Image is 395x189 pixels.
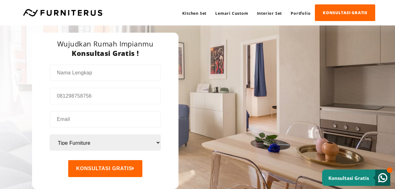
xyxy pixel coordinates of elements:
h3: Konsultasi Gratis ! [50,48,161,58]
input: Email [50,111,160,127]
a: Lemari Custom [211,5,252,22]
a: Konsultasi Gratis [322,170,390,186]
h3: Wujudkan Rumah Impianmu [50,39,161,48]
a: Portfolio [286,5,315,22]
button: KONSULTASI GRATIS [68,160,142,177]
input: 081298758756 [50,88,160,104]
a: Interior Set [253,5,287,22]
a: Kitchen Set [178,5,211,22]
small: Konsultasi Gratis [328,175,369,181]
a: KONSULTASI GRATIS [315,4,375,21]
input: Nama Lengkap [50,65,160,81]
